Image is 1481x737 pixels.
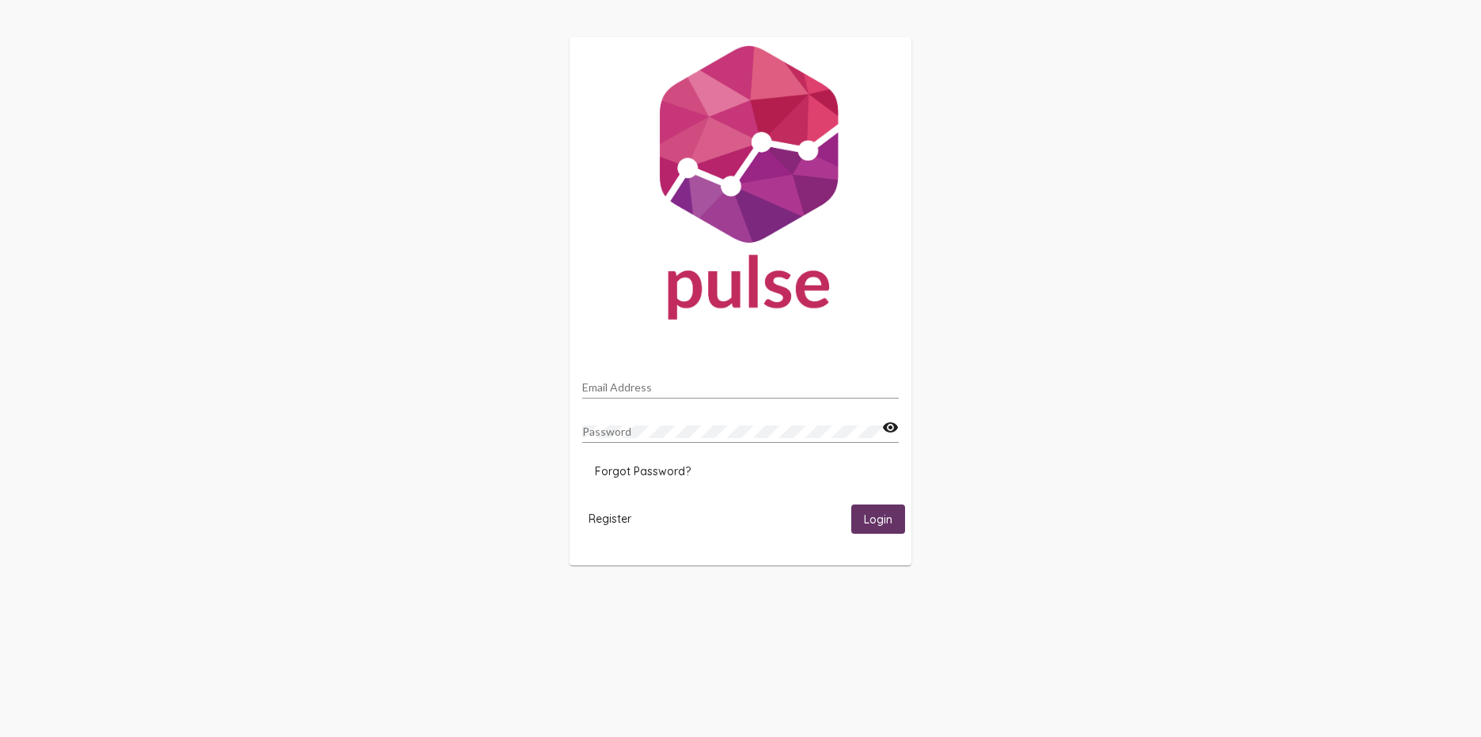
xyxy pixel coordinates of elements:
span: Forgot Password? [595,464,691,478]
button: Forgot Password? [582,457,703,486]
span: Login [864,512,892,527]
button: Register [576,505,644,534]
button: Login [851,505,905,534]
span: Register [589,512,631,526]
img: Pulse For Good Logo [570,37,911,336]
mat-icon: visibility [882,418,899,437]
